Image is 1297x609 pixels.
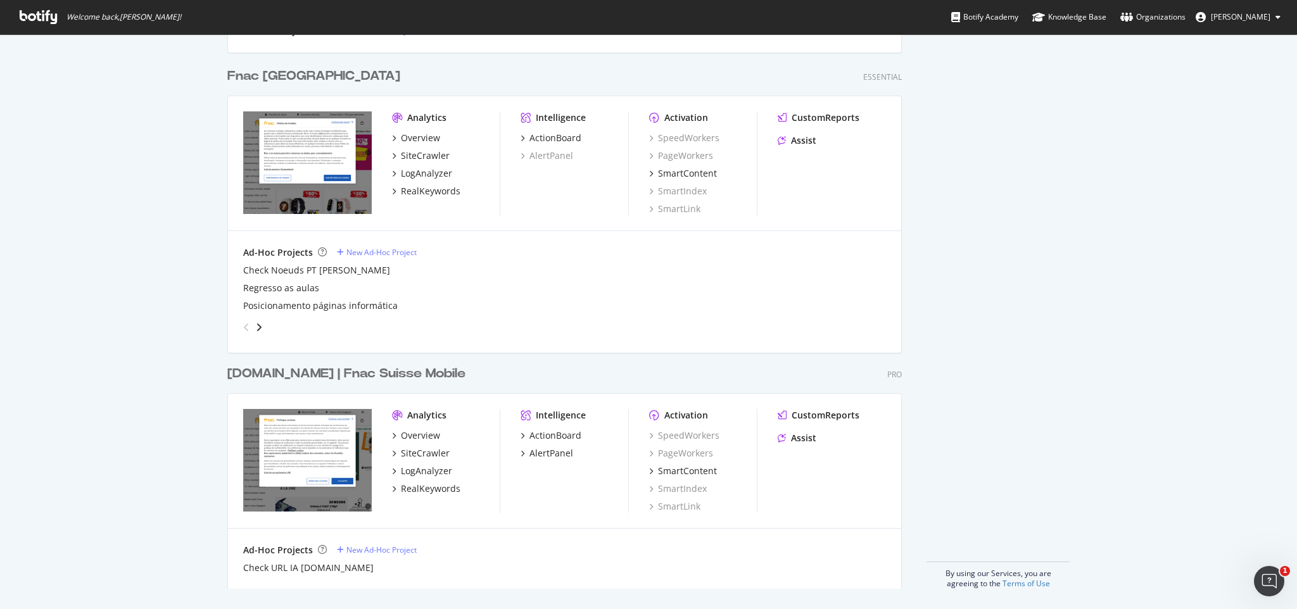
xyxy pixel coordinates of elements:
div: Intelligence [536,111,586,124]
div: CustomReports [792,409,859,422]
img: www.fnac.ch [243,409,372,512]
a: SpeedWorkers [649,429,719,442]
span: Welcome back, [PERSON_NAME] ! [66,12,181,22]
div: Overview [401,132,440,144]
div: ActionBoard [529,132,581,144]
a: SmartLink [649,203,700,215]
div: Assist [791,432,816,444]
div: Activation [664,111,708,124]
a: AlertPanel [521,149,573,162]
div: SmartContent [658,465,717,477]
div: Ad-Hoc Projects [243,544,313,556]
div: angle-right [255,321,263,334]
a: PageWorkers [649,149,713,162]
a: CustomReports [778,111,859,124]
div: Overview [401,429,440,442]
a: SmartLink [649,500,700,513]
div: [DOMAIN_NAME] | Fnac Suisse Mobile [227,365,465,383]
a: SiteCrawler [392,149,450,162]
div: ActionBoard [529,429,581,442]
div: Essential [863,72,902,82]
a: RealKeywords [392,482,460,495]
a: LogAnalyzer [392,465,452,477]
div: Ad-Hoc Projects [243,246,313,259]
div: New Ad-Hoc Project [346,544,417,555]
div: AlertPanel [529,447,573,460]
a: SmartContent [649,167,717,180]
a: ActionBoard [521,429,581,442]
img: www.fnac.pt [243,111,372,214]
div: Analytics [407,409,446,422]
a: Overview [392,429,440,442]
div: angle-left [238,317,255,337]
a: SiteCrawler [392,447,450,460]
div: LogAnalyzer [401,465,452,477]
a: PageWorkers [649,447,713,460]
a: [DOMAIN_NAME] | Fnac Suisse Mobile [227,365,471,383]
a: SmartIndex [649,482,707,495]
a: Regresso as aulas [243,282,319,294]
a: SmartContent [649,465,717,477]
div: RealKeywords [401,185,460,198]
div: Activation [664,409,708,422]
a: Posicionamento páginas informática [243,299,398,312]
a: Check Noeuds PT [PERSON_NAME] [243,264,390,277]
div: LogAnalyzer [401,167,452,180]
a: Assist [778,134,816,147]
iframe: Intercom live chat [1254,566,1284,596]
button: [PERSON_NAME] [1186,7,1291,27]
a: SpeedWorkers [649,132,719,144]
div: Analytics [407,111,446,124]
a: ActionBoard [521,132,581,144]
div: CustomReports [792,111,859,124]
div: New Ad-Hoc Project [346,247,417,258]
div: Fnac [GEOGRAPHIC_DATA] [227,67,400,85]
div: SmartContent [658,167,717,180]
div: By using our Services, you are agreeing to the [927,562,1070,589]
a: New Ad-Hoc Project [337,544,417,555]
div: RealKeywords [401,482,460,495]
div: SiteCrawler [401,149,450,162]
a: Overview [392,132,440,144]
div: Pro [887,369,902,380]
a: Fnac [GEOGRAPHIC_DATA] [227,67,405,85]
div: Organizations [1120,11,1186,23]
a: RealKeywords [392,185,460,198]
div: Assist [791,134,816,147]
a: SmartIndex [649,185,707,198]
a: Terms of Use [1003,578,1050,589]
div: Intelligence [536,409,586,422]
div: Knowledge Base [1032,11,1106,23]
a: AlertPanel [521,447,573,460]
div: SiteCrawler [401,447,450,460]
a: Assist [778,432,816,444]
a: Check URL IA [DOMAIN_NAME] [243,562,374,574]
a: CustomReports [778,409,859,422]
span: 1 [1280,566,1290,576]
a: LogAnalyzer [392,167,452,180]
div: Botify Academy [951,11,1018,23]
span: Tamara Quiñones [1211,11,1270,22]
a: New Ad-Hoc Project [337,247,417,258]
